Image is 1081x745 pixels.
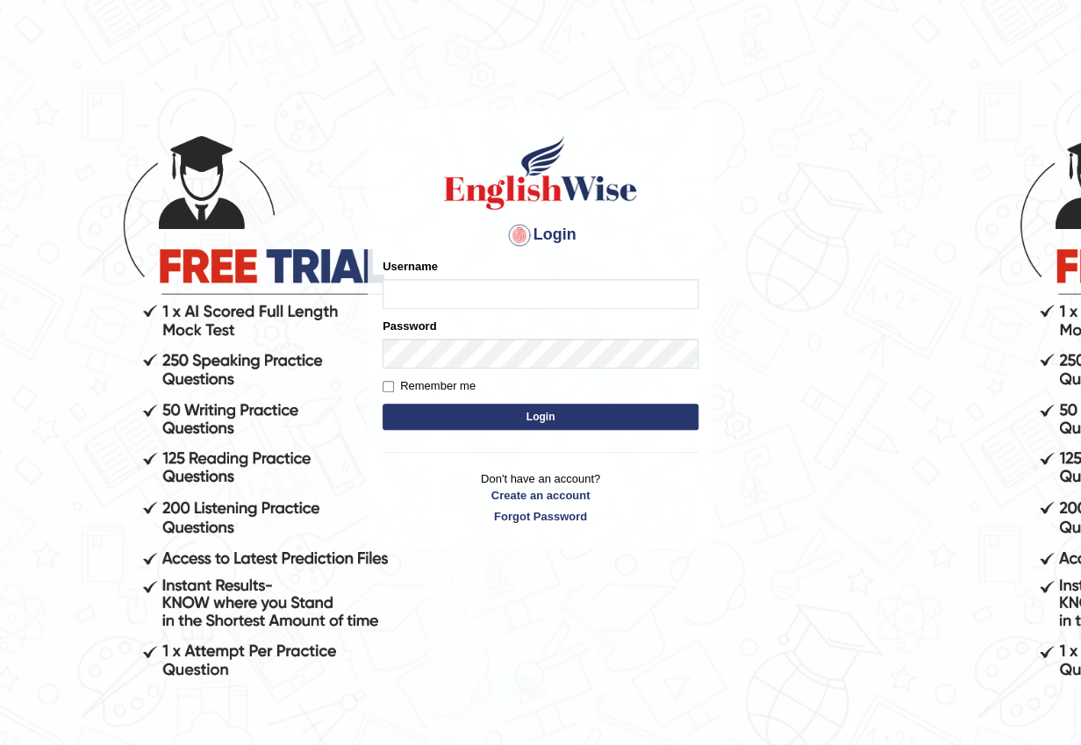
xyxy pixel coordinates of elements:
label: Remember me [383,377,476,395]
p: Don't have an account? [383,470,698,525]
h4: Login [383,221,698,249]
a: Forgot Password [383,508,698,525]
label: Password [383,318,436,334]
a: Create an account [383,487,698,504]
input: Remember me [383,381,394,392]
img: Logo of English Wise sign in for intelligent practice with AI [440,133,641,212]
label: Username [383,258,438,275]
button: Login [383,404,698,430]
